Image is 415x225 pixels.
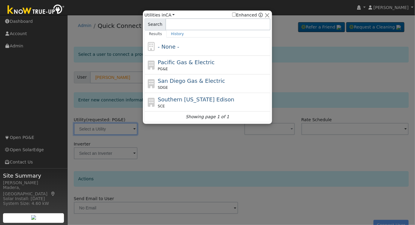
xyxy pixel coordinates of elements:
span: Search [144,18,166,30]
span: Show enhanced providers [232,12,263,18]
div: System Size: 4.60 kW [3,200,64,207]
label: Enhanced [232,12,257,18]
span: Utilities in [144,12,175,18]
div: [PERSON_NAME] [3,180,64,186]
span: SCE [158,103,165,109]
i: Showing page 1 of 1 [186,114,229,120]
a: Enhanced Providers [259,13,263,17]
a: CA [165,13,175,17]
span: Southern [US_STATE] Edison [158,96,235,103]
span: - None - [158,43,179,50]
a: Map [50,191,56,196]
span: San Diego Gas & Electric [158,78,225,84]
img: retrieve [31,215,36,220]
img: Know True-Up [5,3,68,17]
span: Pacific Gas & Electric [158,59,215,65]
a: History [167,30,189,37]
span: PG&E [158,66,168,72]
span: [PERSON_NAME] [374,5,409,10]
div: Solar Install: [DATE] [3,196,64,202]
span: SDGE [158,85,168,90]
div: Madera, [GEOGRAPHIC_DATA] [3,184,64,197]
span: Site Summary [3,172,64,180]
input: Enhanced [232,13,236,16]
a: Results [144,30,167,37]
